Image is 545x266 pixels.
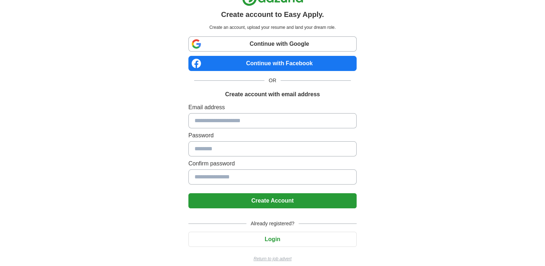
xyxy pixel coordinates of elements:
[188,103,357,112] label: Email address
[188,236,357,242] a: Login
[188,256,357,262] a: Return to job advert
[188,193,357,208] button: Create Account
[188,131,357,140] label: Password
[246,220,299,227] span: Already registered?
[264,77,281,84] span: OR
[190,24,355,31] p: Create an account, upload your resume and land your dream role.
[188,232,357,247] button: Login
[188,56,357,71] a: Continue with Facebook
[225,90,320,99] h1: Create account with email address
[188,159,357,168] label: Confirm password
[221,9,324,20] h1: Create account to Easy Apply.
[188,36,357,52] a: Continue with Google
